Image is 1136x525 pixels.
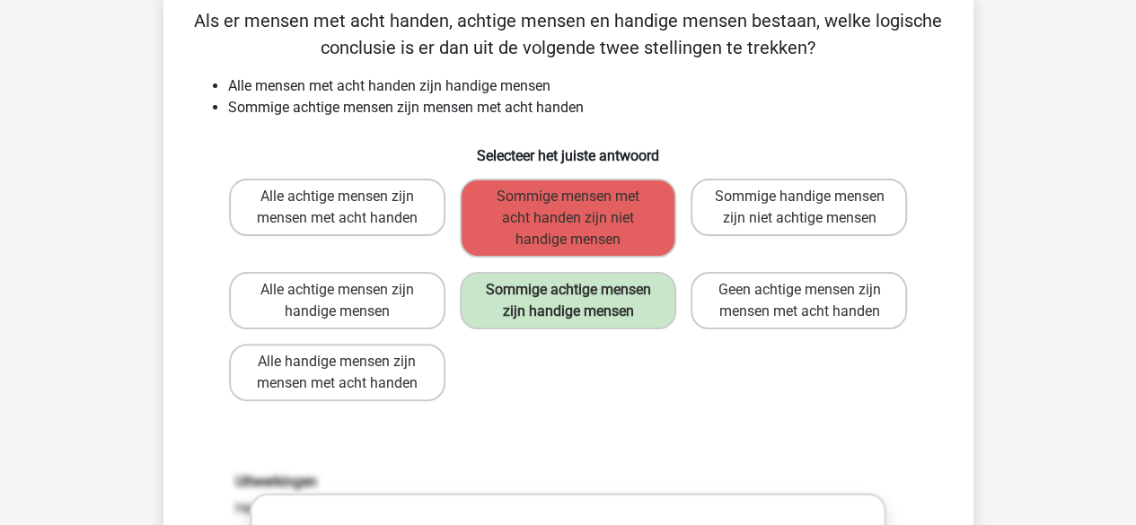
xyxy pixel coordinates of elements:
label: Alle handige mensen zijn mensen met acht handen [229,344,445,401]
label: Geen achtige mensen zijn mensen met acht handen [691,272,907,329]
h6: Uitwerkingen [235,473,902,490]
li: Alle mensen met acht handen zijn handige mensen [228,75,945,97]
label: Sommige achtige mensen zijn handige mensen [460,272,676,329]
li: Sommige achtige mensen zijn mensen met acht handen [228,97,945,118]
label: Sommige mensen met acht handen zijn niet handige mensen [460,179,676,258]
p: Als er mensen met acht handen, achtige mensen en handige mensen bestaan, welke logische conclusie... [192,7,945,61]
label: Alle achtige mensen zijn mensen met acht handen [229,179,445,236]
label: Alle achtige mensen zijn handige mensen [229,272,445,329]
label: Sommige handige mensen zijn niet achtige mensen [691,179,907,236]
h6: Selecteer het juiste antwoord [192,133,945,164]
